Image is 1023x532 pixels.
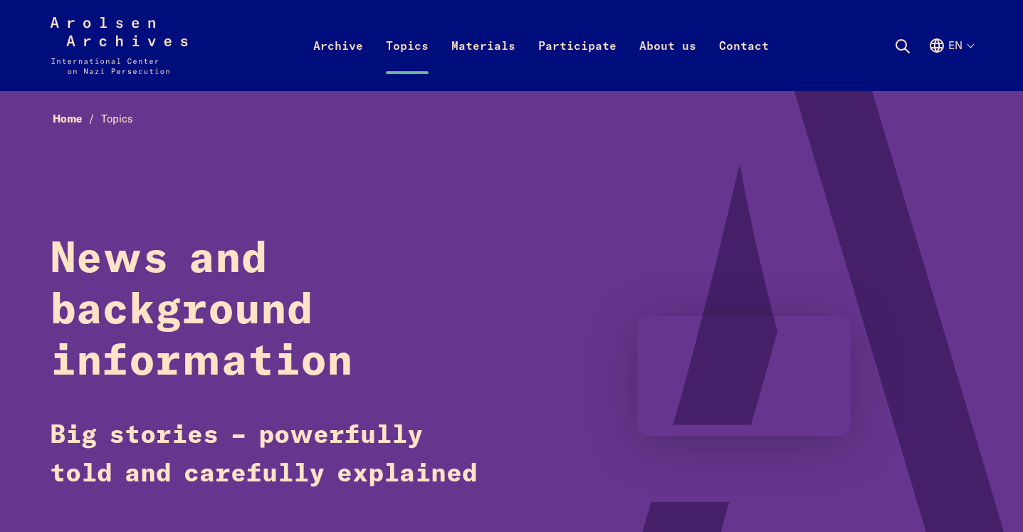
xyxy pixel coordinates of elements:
[440,34,527,91] a: Materials
[53,112,101,125] a: Home
[302,34,374,91] a: Archive
[374,34,440,91] a: Topics
[50,108,972,130] nav: Breadcrumb
[302,17,780,74] nav: Primary
[708,34,780,91] a: Contact
[527,34,628,91] a: Participate
[101,112,133,125] span: Topics
[50,235,486,389] h1: News and background information
[628,34,708,91] a: About us
[928,37,973,88] button: English, language selection
[50,417,486,494] p: Big stories – powerfully told and carefully explained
